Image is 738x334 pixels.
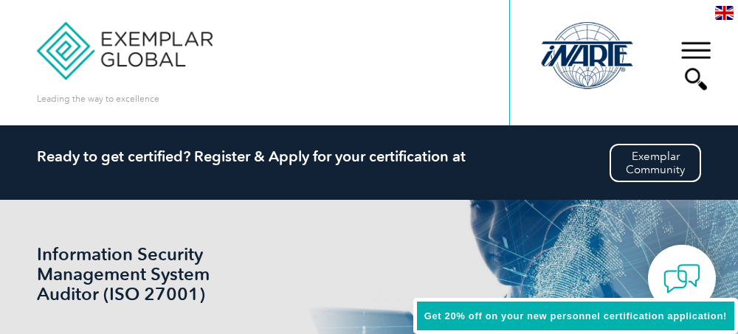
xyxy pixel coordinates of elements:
span: Get 20% off on your new personnel certification application! [424,310,727,321]
img: en [715,6,734,20]
h2: Ready to get certified? Register & Apply for your certification at [37,147,701,165]
img: contact-chat.png [663,260,700,297]
p: Leading the way to excellence [37,91,159,107]
a: ExemplarCommunity [610,144,701,182]
h1: Information Security Management System Auditor (ISO 27001) [37,244,258,304]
